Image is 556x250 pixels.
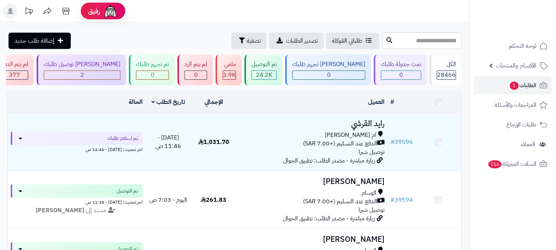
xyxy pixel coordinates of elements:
span: الوسام [362,189,376,197]
div: تم تجهيز طلبك [136,60,169,69]
span: إضافة طلب جديد [14,36,54,45]
a: طلبات الإرجاع [474,116,552,134]
div: 0 [185,71,207,79]
span: # [390,138,394,147]
div: مسند إلى: [5,206,148,215]
img: ai-face.png [103,4,118,19]
span: 2 [80,70,84,79]
a: # [390,98,394,106]
a: إضافة طلب جديد [9,33,71,49]
a: الطلبات1 [474,76,552,94]
div: 0 [381,71,421,79]
a: طلباتي المُوكلة [326,33,379,49]
div: 3880 [223,71,236,79]
div: اخر تحديث: [DATE] - 11:38 ص [11,198,143,205]
div: لم يتم الرد [184,60,207,69]
div: 0 [136,71,169,79]
span: 1,031.70 [198,138,229,147]
span: 0 [151,70,154,79]
span: 0 [327,70,331,79]
span: [DATE] - 11:46 ص [156,133,181,151]
h3: رايد القرشي [239,119,384,128]
a: #39596 [390,138,413,147]
div: تمت جدولة طلبك [381,60,421,69]
div: تم التوصيل [252,60,277,69]
div: 377 [1,71,28,79]
span: العملاء [521,139,535,149]
span: السلات المتروكة [487,159,536,169]
span: 0 [194,70,198,79]
a: [PERSON_NAME] توصيل طلبك 2 [35,55,127,85]
h3: [PERSON_NAME] [239,235,384,244]
div: [PERSON_NAME] توصيل طلبك [44,60,120,69]
div: 24206 [252,71,276,79]
span: اليوم - 7:03 ص [149,195,187,204]
span: تم استلام طلبك [107,135,138,142]
span: 28466 [437,70,456,79]
span: 0 [399,70,403,79]
span: توصيل شبرا [359,148,384,157]
div: الكل [437,60,456,69]
a: العملاء [474,135,552,153]
a: تم التوصيل 24.2K [243,55,284,85]
span: 24.2K [256,70,272,79]
a: [PERSON_NAME] تجهيز طلبك 0 [284,55,372,85]
a: ملغي 3.9K [214,55,243,85]
span: 261.83 [201,195,226,204]
span: 1 [510,82,519,90]
span: تم التوصيل [116,187,138,195]
a: الإجمالي [204,98,223,106]
span: ام [PERSON_NAME] [325,131,376,139]
a: لوحة التحكم [474,37,552,55]
span: تصدير الطلبات [286,36,318,45]
span: توصيل شبرا [359,205,384,214]
a: تمت جدولة طلبك 0 [372,55,428,85]
div: 2 [44,71,120,79]
a: تم تجهيز طلبك 0 [127,55,176,85]
a: السلات المتروكة116 [474,155,552,173]
a: لم يتم الرد 0 [176,55,214,85]
strong: [PERSON_NAME] [36,206,84,215]
a: #39594 [390,195,413,204]
span: الدفع عند التسليم (+7.00 SAR) [303,139,377,148]
span: رفيق [88,7,100,16]
span: تصفية [247,36,261,45]
h3: [PERSON_NAME] [239,177,384,186]
a: تصدير الطلبات [269,33,324,49]
span: طلبات الإرجاع [506,119,536,130]
a: المراجعات والأسئلة [474,96,552,114]
span: # [390,195,394,204]
div: لم يتم الدفع [1,60,28,69]
span: 3.9K [223,70,236,79]
a: الكل28466 [428,55,463,85]
span: زيارة مباشرة - مصدر الطلب: تطبيق الجوال [283,214,375,223]
a: تحديثات المنصة [20,4,38,20]
div: اخر تحديث: [DATE] - 11:46 ص [11,145,143,153]
span: 377 [9,70,20,79]
div: 0 [293,71,365,79]
span: لوحة التحكم [509,41,536,51]
span: 116 [488,160,502,168]
span: الطلبات [509,80,536,91]
span: طلباتي المُوكلة [332,36,362,45]
a: الحالة [129,98,143,106]
span: زيارة مباشرة - مصدر الطلب: تطبيق الجوال [283,156,375,165]
a: العميل [368,98,384,106]
div: ملغي [223,60,236,69]
span: الأقسام والمنتجات [496,60,536,71]
a: تاريخ الطلب [152,98,185,106]
div: [PERSON_NAME] تجهيز طلبك [292,60,365,69]
img: logo-2.png [506,18,549,34]
button: تصفية [231,33,267,49]
span: المراجعات والأسئلة [495,100,536,110]
span: الدفع عند التسليم (+7.00 SAR) [303,197,377,206]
